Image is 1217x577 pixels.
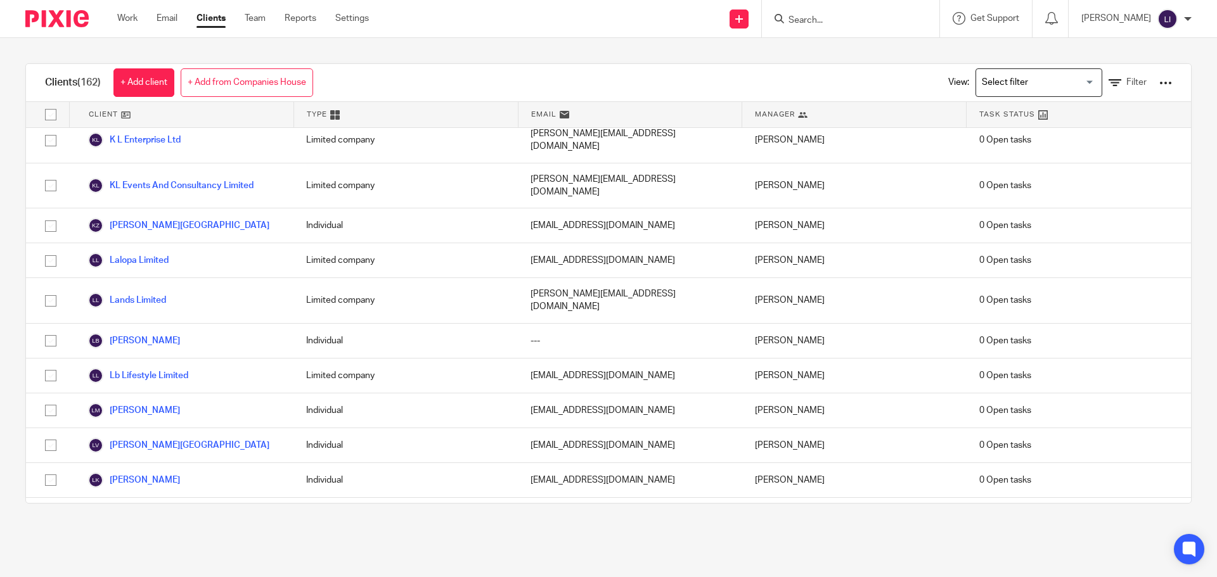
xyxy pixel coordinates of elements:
[742,208,967,243] div: [PERSON_NAME]
[518,163,742,208] div: [PERSON_NAME][EMAIL_ADDRESS][DOMAIN_NAME]
[335,12,369,25] a: Settings
[518,118,742,163] div: [PERSON_NAME][EMAIL_ADDRESS][DOMAIN_NAME]
[88,218,103,233] img: svg%3E
[88,438,269,453] a: [PERSON_NAME][GEOGRAPHIC_DATA]
[157,12,177,25] a: Email
[979,334,1031,347] span: 0 Open tasks
[518,358,742,393] div: [EMAIL_ADDRESS][DOMAIN_NAME]
[518,208,742,243] div: [EMAIL_ADDRESS][DOMAIN_NAME]
[77,77,101,87] span: (162)
[45,76,101,89] h1: Clients
[181,68,313,97] a: + Add from Companies House
[742,428,967,462] div: [PERSON_NAME]
[88,132,181,148] a: K L Enterprise Ltd
[88,333,180,348] a: [PERSON_NAME]
[742,463,967,497] div: [PERSON_NAME]
[293,163,518,208] div: Limited company
[979,254,1031,267] span: 0 Open tasks
[518,428,742,462] div: [EMAIL_ADDRESS][DOMAIN_NAME]
[39,103,63,127] input: Select all
[929,64,1172,101] div: View:
[88,438,103,453] img: svg%3E
[88,218,269,233] a: [PERSON_NAME][GEOGRAPHIC_DATA]
[293,208,518,243] div: Individual
[979,109,1035,120] span: Task Status
[787,15,901,27] input: Search
[742,243,967,277] div: [PERSON_NAME]
[979,439,1031,452] span: 0 Open tasks
[293,243,518,277] div: Limited company
[518,463,742,497] div: [EMAIL_ADDRESS][DOMAIN_NAME]
[88,472,103,488] img: svg%3E
[88,368,188,383] a: Lb Lifestyle Limited
[88,178,254,193] a: KL Events And Consultancy Limited
[88,253,169,268] a: Lalopa Limited
[518,278,742,323] div: [PERSON_NAME][EMAIL_ADDRESS][DOMAIN_NAME]
[293,278,518,323] div: Limited company
[518,324,742,358] div: ---
[742,324,967,358] div: [PERSON_NAME]
[742,498,967,532] div: [PERSON_NAME]
[979,474,1031,486] span: 0 Open tasks
[1126,78,1147,87] span: Filter
[518,393,742,428] div: [EMAIL_ADDRESS][DOMAIN_NAME]
[979,294,1031,307] span: 0 Open tasks
[293,393,518,428] div: Individual
[755,109,795,120] span: Manager
[117,12,138,25] a: Work
[88,403,180,418] a: [PERSON_NAME]
[979,219,1031,232] span: 0 Open tasks
[88,132,103,148] img: svg%3E
[742,278,967,323] div: [PERSON_NAME]
[293,118,518,163] div: Limited company
[88,293,166,308] a: Lands Limited
[245,12,266,25] a: Team
[88,333,103,348] img: svg%3E
[88,403,103,418] img: svg%3E
[531,109,557,120] span: Email
[88,472,180,488] a: [PERSON_NAME]
[1081,12,1151,25] p: [PERSON_NAME]
[293,428,518,462] div: Individual
[977,72,1095,94] input: Search for option
[979,369,1031,382] span: 0 Open tasks
[518,498,742,532] div: [EMAIL_ADDRESS][DOMAIN_NAME]
[89,109,118,120] span: Client
[88,253,103,268] img: svg%3E
[293,358,518,393] div: Limited company
[742,358,967,393] div: [PERSON_NAME]
[979,404,1031,417] span: 0 Open tasks
[285,12,316,25] a: Reports
[88,368,103,383] img: svg%3E
[196,12,226,25] a: Clients
[293,498,518,532] div: Individual
[970,14,1019,23] span: Get Support
[742,163,967,208] div: [PERSON_NAME]
[88,178,103,193] img: svg%3E
[742,393,967,428] div: [PERSON_NAME]
[293,463,518,497] div: Individual
[979,179,1031,192] span: 0 Open tasks
[293,324,518,358] div: Individual
[307,109,327,120] span: Type
[979,134,1031,146] span: 0 Open tasks
[1157,9,1178,29] img: svg%3E
[518,243,742,277] div: [EMAIL_ADDRESS][DOMAIN_NAME]
[976,68,1102,97] div: Search for option
[25,10,89,27] img: Pixie
[113,68,174,97] a: + Add client
[88,293,103,308] img: svg%3E
[742,118,967,163] div: [PERSON_NAME]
